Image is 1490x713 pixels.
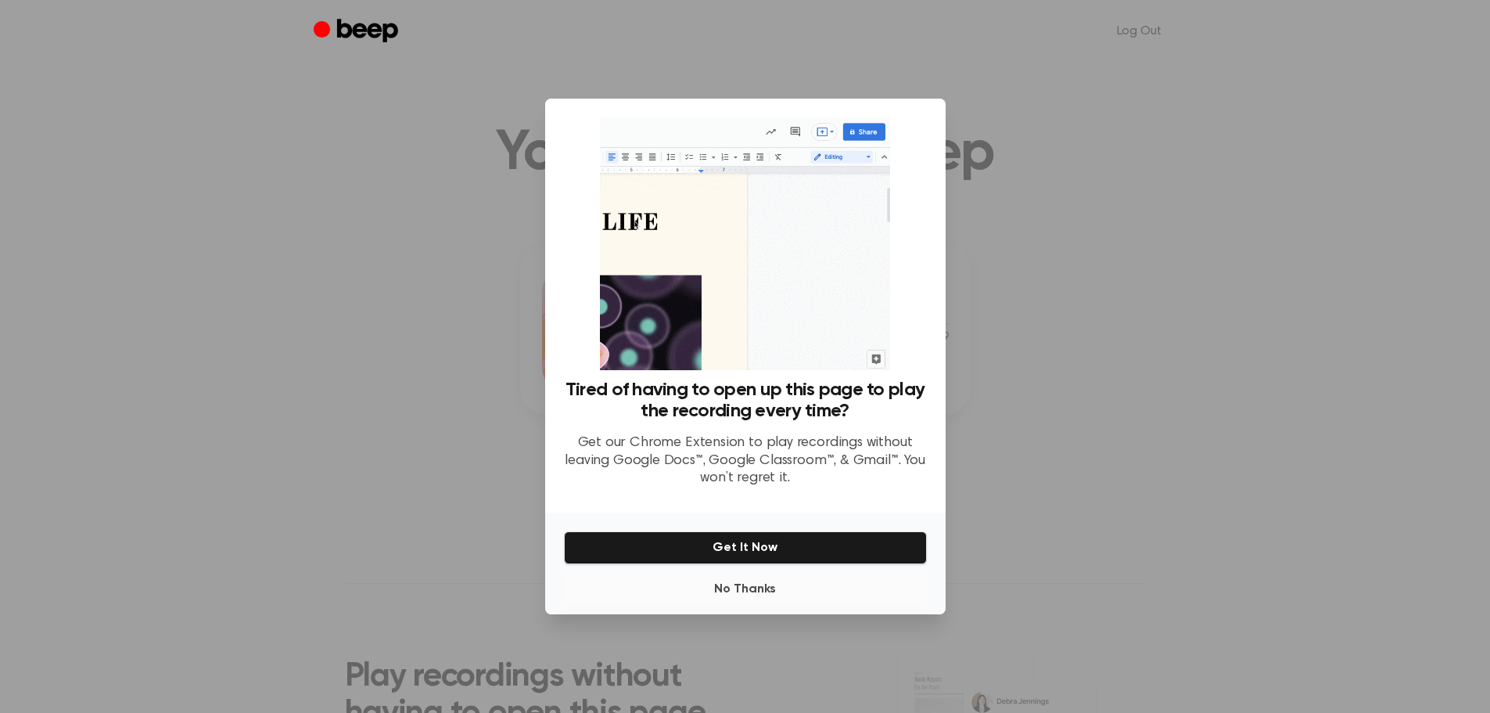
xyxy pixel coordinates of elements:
p: Get our Chrome Extension to play recordings without leaving Google Docs™, Google Classroom™, & Gm... [564,434,927,488]
h3: Tired of having to open up this page to play the recording every time? [564,380,927,422]
button: Get It Now [564,531,927,564]
a: Beep [314,16,402,47]
button: No Thanks [564,574,927,605]
a: Log Out [1101,13,1177,50]
img: Beep extension in action [600,117,890,370]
